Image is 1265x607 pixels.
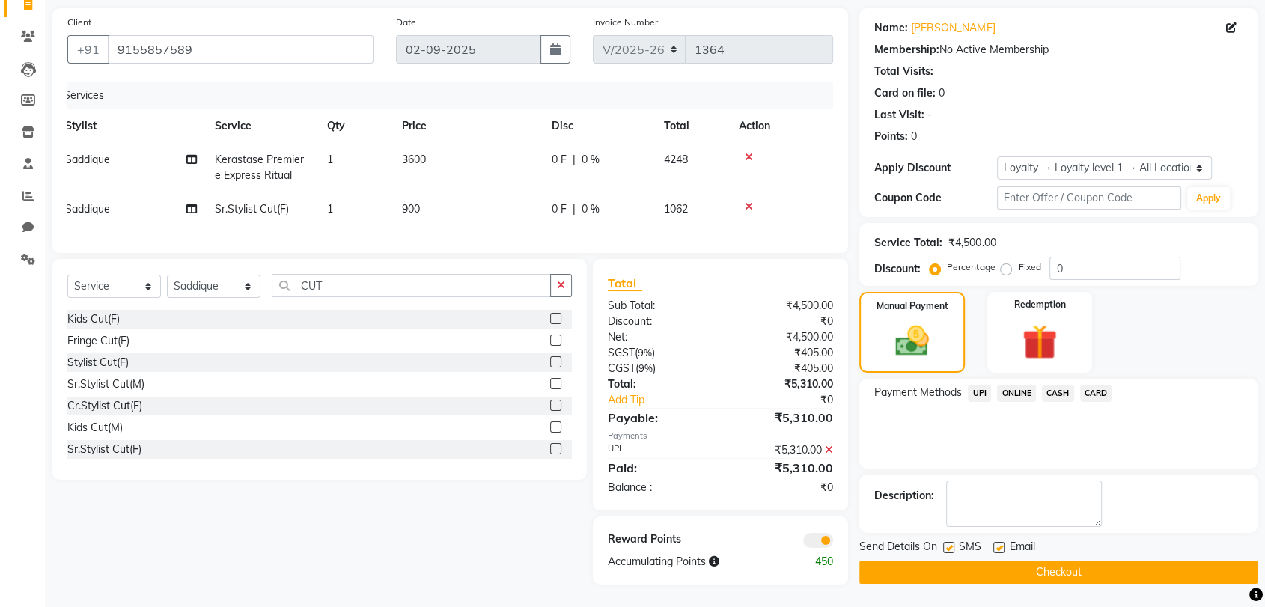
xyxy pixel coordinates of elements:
[874,385,962,400] span: Payment Methods
[721,376,845,392] div: ₹5,310.00
[655,109,730,143] th: Total
[1042,385,1074,402] span: CASH
[721,480,845,495] div: ₹0
[1187,187,1230,210] button: Apply
[874,190,997,206] div: Coupon Code
[65,153,110,166] span: Saddique
[597,298,721,314] div: Sub Total:
[721,314,845,329] div: ₹0
[593,16,658,29] label: Invoice Number
[582,201,600,217] span: 0 %
[206,109,318,143] th: Service
[402,202,420,216] span: 900
[1018,260,1040,274] label: Fixed
[874,42,1243,58] div: No Active Membership
[597,409,721,427] div: Payable:
[67,398,142,414] div: Cr.Stylist Cut(F)
[543,109,655,143] th: Disc
[874,85,936,101] div: Card on file:
[874,488,934,504] div: Description:
[402,153,426,166] span: 3600
[56,109,206,143] th: Stylist
[874,64,933,79] div: Total Visits:
[597,376,721,392] div: Total:
[573,201,576,217] span: |
[997,186,1181,210] input: Enter Offer / Coupon Code
[1013,298,1065,311] label: Redemption
[741,392,844,408] div: ₹0
[608,430,833,442] div: Payments
[859,539,937,558] span: Send Details On
[968,385,991,402] span: UPI
[874,129,908,144] div: Points:
[1009,539,1034,558] span: Email
[608,362,635,375] span: CGST
[582,152,600,168] span: 0 %
[874,20,908,36] div: Name:
[947,260,995,274] label: Percentage
[67,333,129,349] div: Fringe Cut(F)
[597,480,721,495] div: Balance :
[215,153,304,182] span: Kerastase Premiere Express Ritual
[597,442,721,458] div: UPI
[721,459,845,477] div: ₹5,310.00
[67,420,123,436] div: Kids Cut(M)
[721,345,845,361] div: ₹405.00
[638,347,652,359] span: 9%
[573,152,576,168] span: |
[597,314,721,329] div: Discount:
[327,202,333,216] span: 1
[859,561,1258,584] button: Checkout
[874,107,924,123] div: Last Visit:
[597,329,721,345] div: Net:
[874,42,939,58] div: Membership:
[997,385,1036,402] span: ONLINE
[721,409,845,427] div: ₹5,310.00
[1080,385,1112,402] span: CARD
[597,531,721,548] div: Reward Points
[552,152,567,168] span: 0 F
[597,554,783,570] div: Accumulating Points
[552,201,567,217] span: 0 F
[327,153,333,166] span: 1
[67,376,144,392] div: Sr.Stylist Cut(M)
[1011,320,1067,364] img: _gift.svg
[67,16,91,29] label: Client
[948,235,996,251] div: ₹4,500.00
[721,442,845,458] div: ₹5,310.00
[58,82,833,109] div: Services
[959,539,981,558] span: SMS
[65,202,110,216] span: Saddique
[67,311,120,327] div: Kids Cut(F)
[874,235,942,251] div: Service Total:
[911,20,995,36] a: [PERSON_NAME]
[597,345,721,361] div: ( )
[874,261,921,277] div: Discount:
[877,299,948,313] label: Manual Payment
[108,35,374,64] input: Search by Name/Mobile/Email/Code
[885,322,939,360] img: _cash.svg
[597,459,721,477] div: Paid:
[721,329,845,345] div: ₹4,500.00
[67,355,129,370] div: Stylist Cut(F)
[318,109,393,143] th: Qty
[664,153,688,166] span: 4248
[272,274,551,297] input: Search or Scan
[393,109,543,143] th: Price
[911,129,917,144] div: 0
[638,362,653,374] span: 9%
[608,275,642,291] span: Total
[67,442,141,457] div: Sr.Stylist Cut(F)
[874,160,997,176] div: Apply Discount
[597,361,721,376] div: ( )
[939,85,945,101] div: 0
[215,202,289,216] span: Sr.Stylist Cut(F)
[721,298,845,314] div: ₹4,500.00
[721,361,845,376] div: ₹405.00
[597,392,741,408] a: Add Tip
[664,202,688,216] span: 1062
[67,35,109,64] button: +91
[730,109,822,143] th: Action
[608,346,635,359] span: SGST
[396,16,416,29] label: Date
